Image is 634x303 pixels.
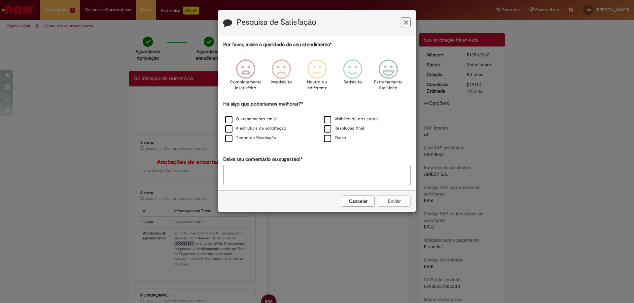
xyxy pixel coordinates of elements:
[324,116,378,122] label: Visibilidade dos status
[305,79,329,91] p: Neutro ou indiferente
[324,125,364,132] label: Resolução final
[371,54,405,100] div: Extremamente Satisfeito
[223,41,332,48] label: Por favor, avalie a qualidade do seu atendimento*
[223,156,302,163] label: Deixe seu comentário ou sugestão!*
[223,101,411,143] div: Há algo que poderíamos melhorar?*
[229,54,262,100] div: Completamente Insatisfeito
[343,79,362,85] p: Satisfeito
[336,54,370,100] div: Satisfeito
[225,125,286,132] label: A estrutura da solicitação
[230,79,262,91] p: Completamente Insatisfeito
[300,54,334,100] div: Neutro ou indiferente
[237,18,316,27] label: Pesquisa de Satisfação
[225,135,276,141] label: Tempo de Resolução
[342,196,375,207] button: Cancelar
[324,135,346,141] label: Outro
[264,54,298,100] div: Insatisfeito
[374,79,403,91] p: Extremamente Satisfeito
[271,79,292,85] p: Insatisfeito
[225,116,277,122] label: O atendimento em si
